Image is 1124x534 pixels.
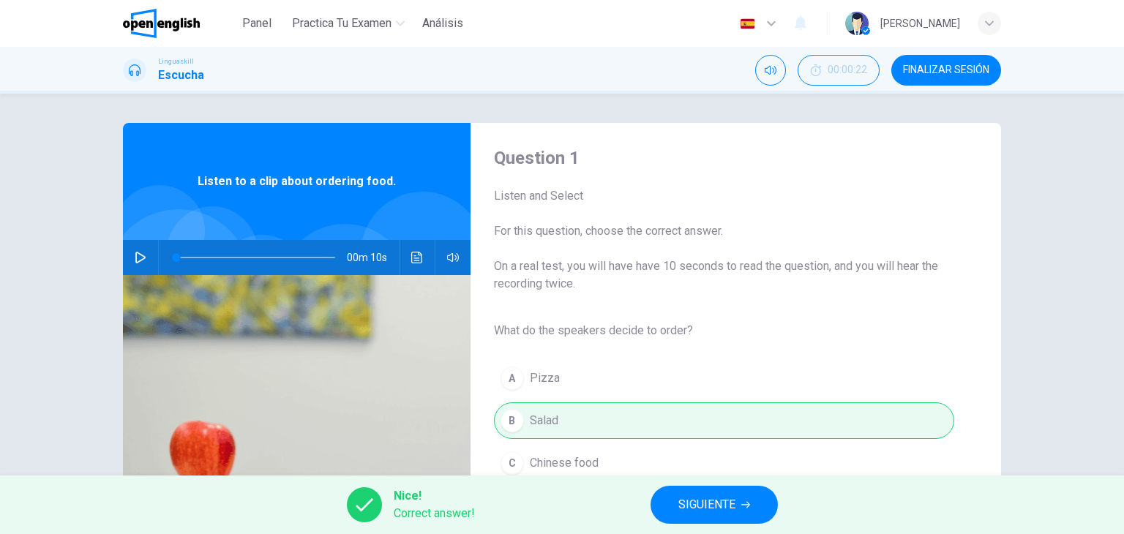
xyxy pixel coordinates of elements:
[123,9,200,38] img: OpenEnglish logo
[494,146,954,170] h4: Question 1
[903,64,989,76] span: FINALIZAR SESIÓN
[494,187,954,205] span: Listen and Select
[738,18,757,29] img: es
[798,55,880,86] button: 00:00:22
[292,15,391,32] span: Practica tu examen
[394,505,475,522] span: Correct answer!
[494,322,954,339] span: What do the speakers decide to order?
[494,222,954,240] span: For this question, choose the correct answer.
[798,55,880,86] div: Ocultar
[891,55,1001,86] button: FINALIZAR SESIÓN
[416,10,469,37] button: Análisis
[158,56,194,67] span: Linguaskill
[233,10,280,37] button: Panel
[242,15,271,32] span: Panel
[422,15,463,32] span: Análisis
[494,257,954,293] span: On a real test, you will have have 10 seconds to read the question, and you will hear the recordi...
[286,10,411,37] button: Practica tu examen
[123,9,233,38] a: OpenEnglish logo
[651,486,778,524] button: SIGUIENTE
[845,12,869,35] img: Profile picture
[394,487,475,505] span: Nice!
[880,15,960,32] div: [PERSON_NAME]
[755,55,786,86] div: Silenciar
[678,494,735,515] span: SIGUIENTE
[158,67,204,84] h1: Escucha
[347,240,399,275] span: 00m 10s
[198,173,396,190] span: Listen to a clip about ordering food.
[828,64,867,76] span: 00:00:22
[405,240,429,275] button: Haz clic para ver la transcripción del audio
